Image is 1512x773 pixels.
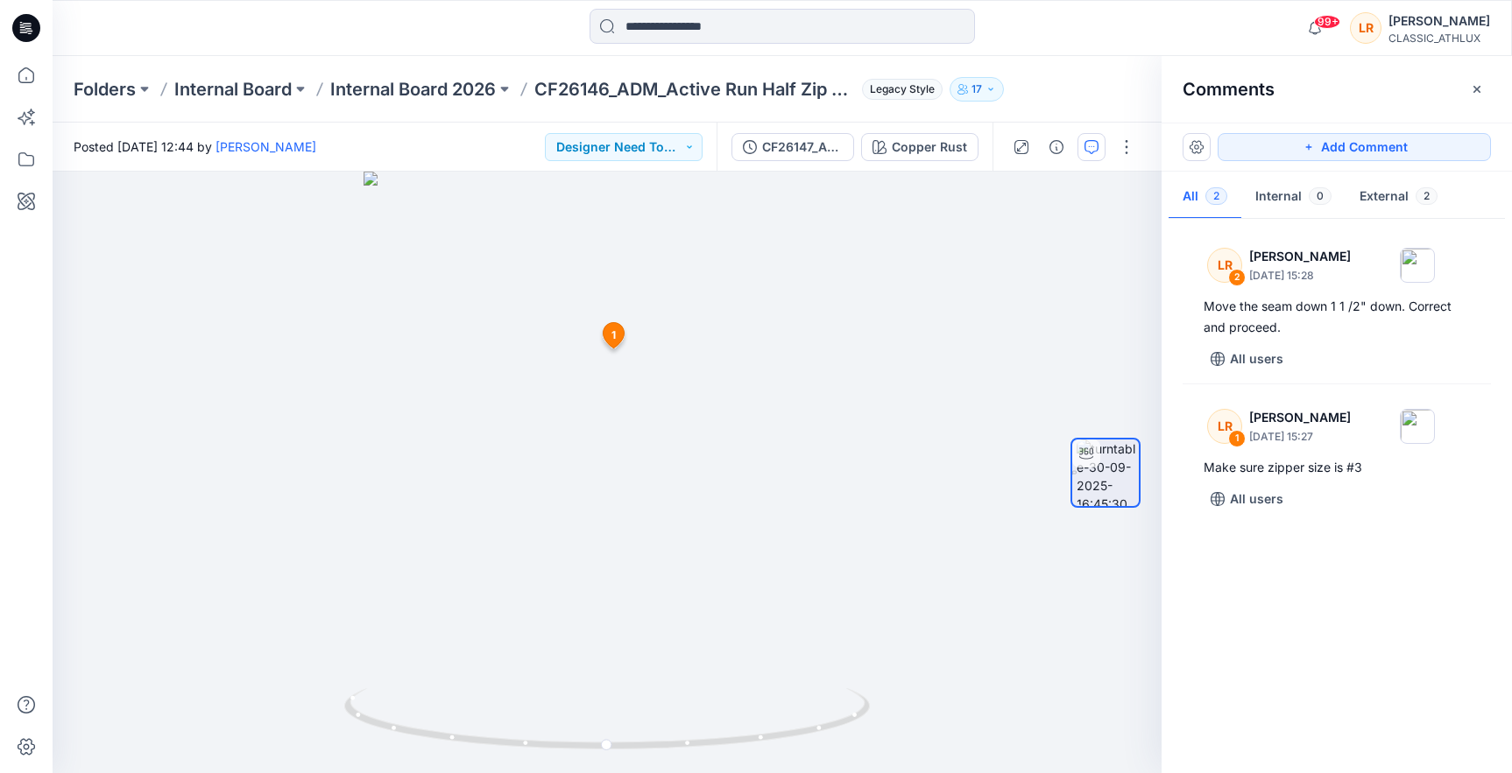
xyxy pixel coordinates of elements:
[1205,187,1227,205] span: 2
[1230,348,1283,369] p: All users
[1204,457,1470,478] div: Make sure zipper size is #3
[1388,32,1490,45] div: CLASSIC_ATHLUX
[1249,428,1351,446] p: [DATE] 15:27
[1218,133,1491,161] button: Add Comment
[1207,248,1242,283] div: LR
[215,139,316,154] a: [PERSON_NAME]
[1346,175,1452,220] button: External
[1228,430,1246,447] div: 1
[950,77,1004,102] button: 17
[1204,296,1470,338] div: Move the seam down 1 1 /2" down. Correct and proceed.
[1249,407,1351,428] p: [PERSON_NAME]
[762,137,843,157] div: CF26147_ADM_Active Run Half Zip Hoodie 30SEP25
[534,77,855,102] p: CF26146_ADM_Active Run Half Zip Hoodie [DATE]
[1077,439,1139,506] img: turntable-30-09-2025-16:45:30
[1207,409,1242,444] div: LR
[1249,246,1351,267] p: [PERSON_NAME]
[174,77,292,102] a: Internal Board
[731,133,854,161] button: CF26147_ADM_Active Run Half Zip Hoodie [DATE]
[1388,11,1490,32] div: [PERSON_NAME]
[1309,187,1332,205] span: 0
[74,77,136,102] a: Folders
[1204,485,1290,513] button: All users
[1228,269,1246,286] div: 2
[861,133,979,161] button: Copper Rust
[330,77,496,102] a: Internal Board 2026
[1249,267,1351,285] p: [DATE] 15:28
[1183,79,1275,100] h2: Comments
[855,77,943,102] button: Legacy Style
[892,137,967,157] div: Copper Rust
[1416,187,1438,205] span: 2
[1241,175,1346,220] button: Internal
[1169,175,1241,220] button: All
[862,79,943,100] span: Legacy Style
[1230,488,1283,509] p: All users
[1042,133,1070,161] button: Details
[74,137,316,156] span: Posted [DATE] 12:44 by
[1204,345,1290,373] button: All users
[971,80,982,99] p: 17
[1350,12,1381,44] div: LR
[1314,15,1340,29] span: 99+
